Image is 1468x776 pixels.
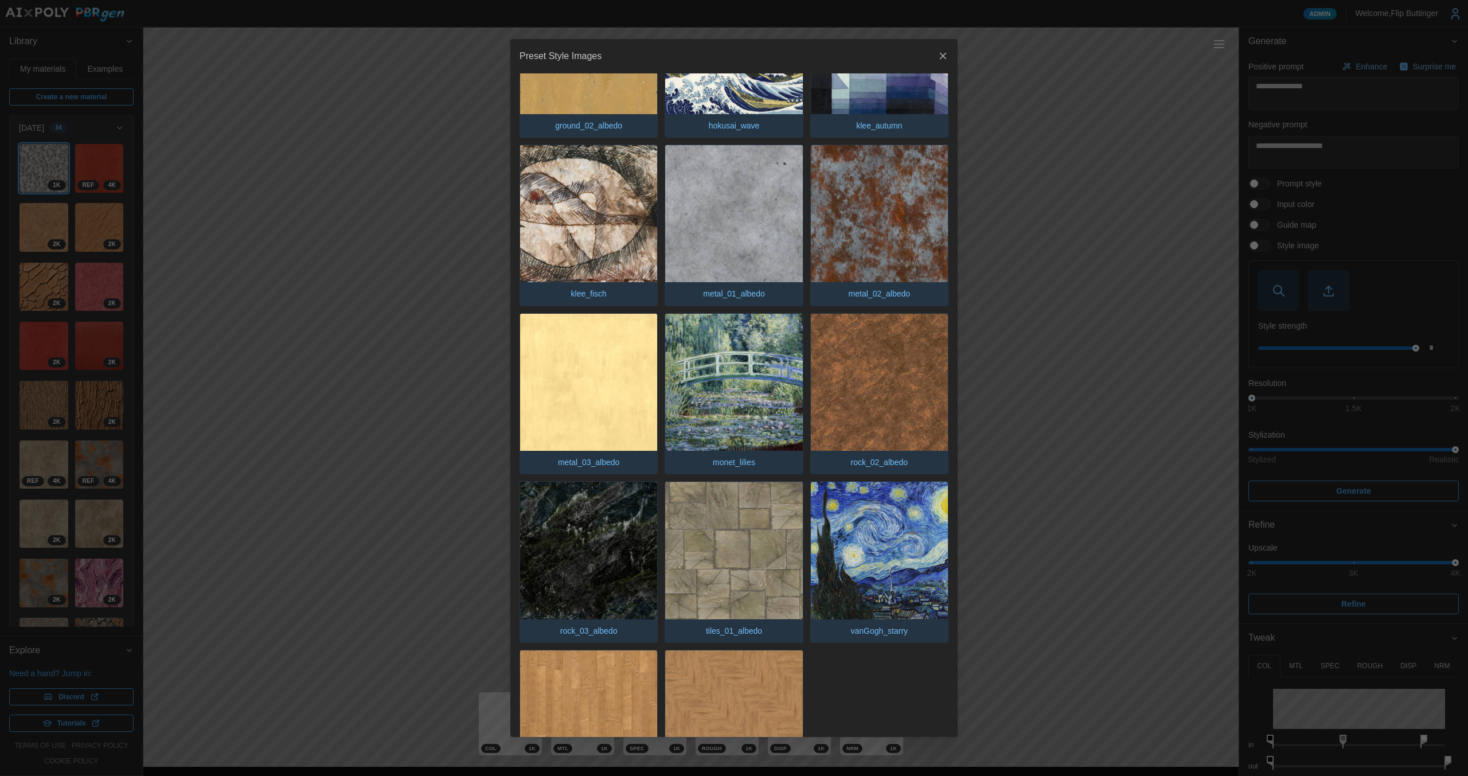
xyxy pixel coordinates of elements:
button: metal_02_albedo.jpgmetal_02_albedo [810,145,948,306]
p: klee_fisch [565,282,612,305]
button: rock_03_albedo.jpgrock_03_albedo [520,481,658,643]
img: metal_01_albedo.jpg [665,145,802,282]
img: rock_02_albedo.jpg [811,314,948,451]
p: tiles_01_albedo [700,619,768,642]
button: tiles_01_albedo.jpgtiles_01_albedo [665,481,803,643]
img: klee_fisch.jpg [520,145,657,282]
button: metal_01_albedo.jpgmetal_01_albedo [665,145,803,306]
img: metal_03_albedo.jpg [520,314,657,451]
img: monet_lilies.jpg [665,314,802,451]
p: rock_02_albedo [845,451,914,474]
button: rock_02_albedo.jpgrock_02_albedo [810,313,948,475]
img: vanGogh_starry.jpg [811,482,948,619]
img: rock_03_albedo.jpg [520,482,657,619]
p: rock_03_albedo [555,619,623,642]
button: klee_fisch.jpgklee_fisch [520,145,658,306]
p: monet_lilies [707,451,761,474]
p: metal_03_albedo [552,451,625,474]
p: metal_02_albedo [843,282,916,305]
button: vanGogh_starry.jpgvanGogh_starry [810,481,948,643]
p: hokusai_wave [703,114,766,137]
img: metal_02_albedo.jpg [811,145,948,282]
img: tiles_01_albedo.jpg [665,482,802,619]
button: monet_lilies.jpgmonet_lilies [665,313,803,475]
button: metal_03_albedo.jpgmetal_03_albedo [520,313,658,475]
p: ground_02_albedo [549,114,628,137]
p: vanGogh_starry [845,619,914,642]
p: metal_01_albedo [697,282,770,305]
h2: Preset Style Images [520,52,602,61]
p: klee_autumn [850,114,908,137]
